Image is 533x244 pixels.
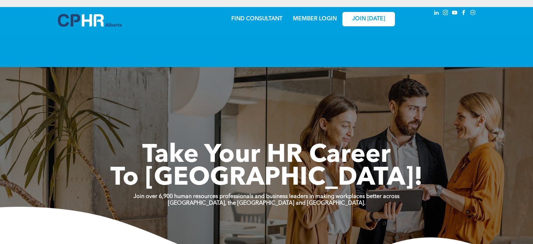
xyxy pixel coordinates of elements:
span: JOIN [DATE] [352,16,385,22]
a: MEMBER LOGIN [293,16,337,22]
a: FIND CONSULTANT [231,16,282,22]
a: instagram [442,9,450,18]
span: To [GEOGRAPHIC_DATA]! [110,166,423,191]
span: Take Your HR Career [142,143,391,168]
a: facebook [460,9,468,18]
a: youtube [451,9,459,18]
a: JOIN [DATE] [342,12,395,26]
strong: Join over 6,900 human resources professionals and business leaders in making workplaces better ac... [134,194,399,199]
strong: [GEOGRAPHIC_DATA], the [GEOGRAPHIC_DATA] and [GEOGRAPHIC_DATA]. [168,200,365,206]
a: Social network [469,9,477,18]
a: linkedin [433,9,440,18]
img: A blue and white logo for cp alberta [58,14,122,27]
